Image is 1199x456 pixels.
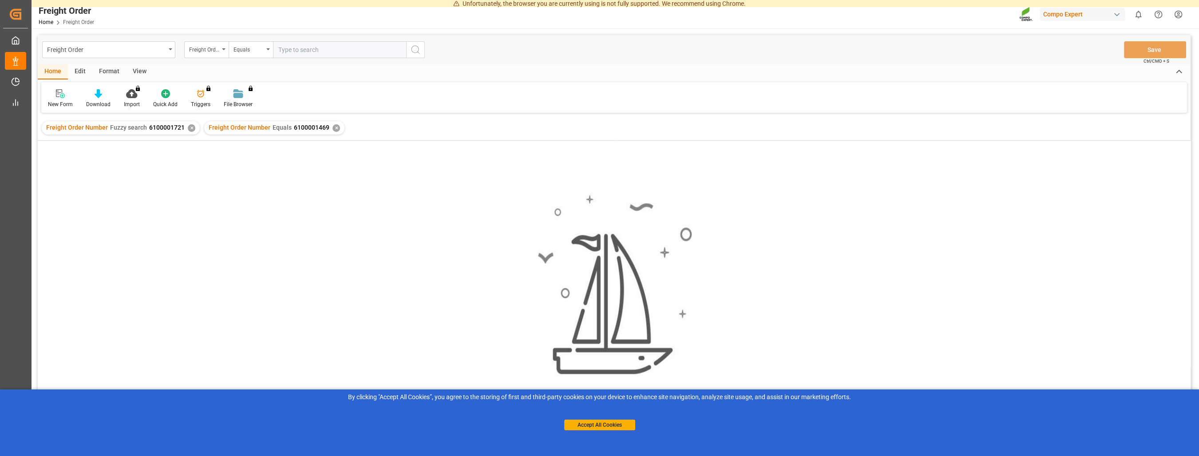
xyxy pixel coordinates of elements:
[189,44,219,54] div: Freight Order Number
[149,124,185,131] span: 6100001721
[39,19,53,25] a: Home
[1019,7,1033,22] img: Screenshot%202023-09-29%20at%2010.02.21.png_1712312052.png
[48,100,73,108] div: New Form
[294,124,329,131] span: 6100001469
[86,100,111,108] div: Download
[1040,6,1128,23] button: Compo Expert
[1124,41,1186,58] button: Save
[42,41,175,58] button: open menu
[468,387,760,400] div: No results found. Please try updating the filters/search for smooth sailing.
[126,64,153,79] div: View
[1040,8,1125,21] div: Compo Expert
[1148,4,1168,24] button: Help Center
[537,194,692,376] img: smooth_sailing.jpeg
[38,64,68,79] div: Home
[184,41,229,58] button: open menu
[564,420,635,430] button: Accept All Cookies
[47,44,166,55] div: Freight Order
[273,41,406,58] input: Type to search
[110,124,147,131] span: Fuzzy search
[229,41,273,58] button: open menu
[153,100,178,108] div: Quick Add
[332,124,340,132] div: ✕
[1128,4,1148,24] button: show 0 new notifications
[188,124,195,132] div: ✕
[406,41,425,58] button: search button
[92,64,126,79] div: Format
[68,64,92,79] div: Edit
[273,124,292,131] span: Equals
[209,124,270,131] span: Freight Order Number
[6,393,1193,402] div: By clicking "Accept All Cookies”, you agree to the storing of first and third-party cookies on yo...
[39,4,94,17] div: Freight Order
[233,44,264,54] div: Equals
[46,124,108,131] span: Freight Order Number
[1144,58,1169,64] span: Ctrl/CMD + S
